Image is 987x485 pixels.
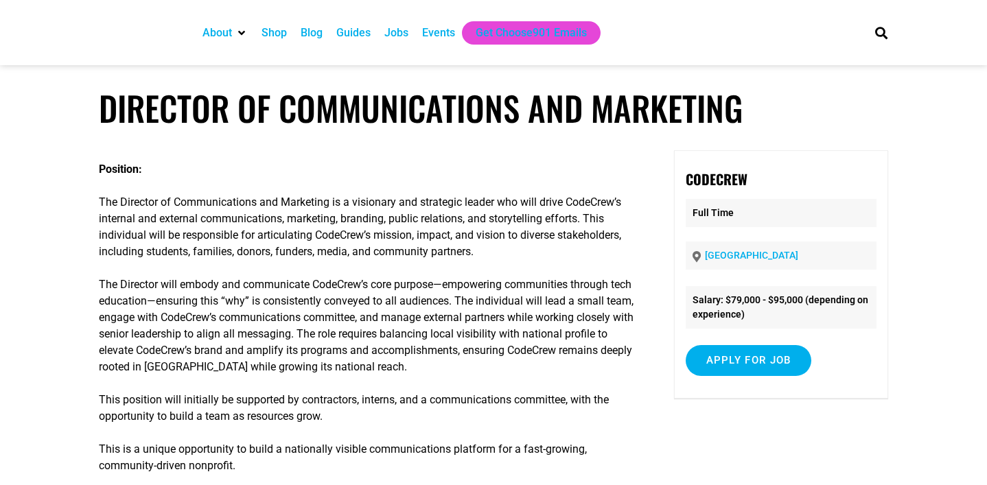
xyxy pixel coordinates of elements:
[99,163,142,176] strong: Position:
[686,345,812,376] input: Apply for job
[99,88,888,128] h1: Director of Communications and Marketing
[686,286,877,329] li: Salary: $79,000 - $95,000 (depending on experience)
[196,21,852,45] nav: Main nav
[99,276,634,375] p: The Director will embody and communicate CodeCrew’s core purpose—empowering communities through t...
[870,21,893,44] div: Search
[686,169,747,189] strong: CodeCrew
[99,441,634,474] p: This is a unique opportunity to build a nationally visible communications platform for a fast-gro...
[686,199,877,227] p: Full Time
[422,25,455,41] a: Events
[99,194,634,260] p: The Director of Communications and Marketing is a visionary and strategic leader who will drive C...
[705,250,798,261] a: [GEOGRAPHIC_DATA]
[262,25,287,41] a: Shop
[476,25,587,41] a: Get Choose901 Emails
[99,392,634,425] p: This position will initially be supported by contractors, interns, and a communications committee...
[202,25,232,41] a: About
[301,25,323,41] a: Blog
[336,25,371,41] a: Guides
[384,25,408,41] a: Jobs
[196,21,255,45] div: About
